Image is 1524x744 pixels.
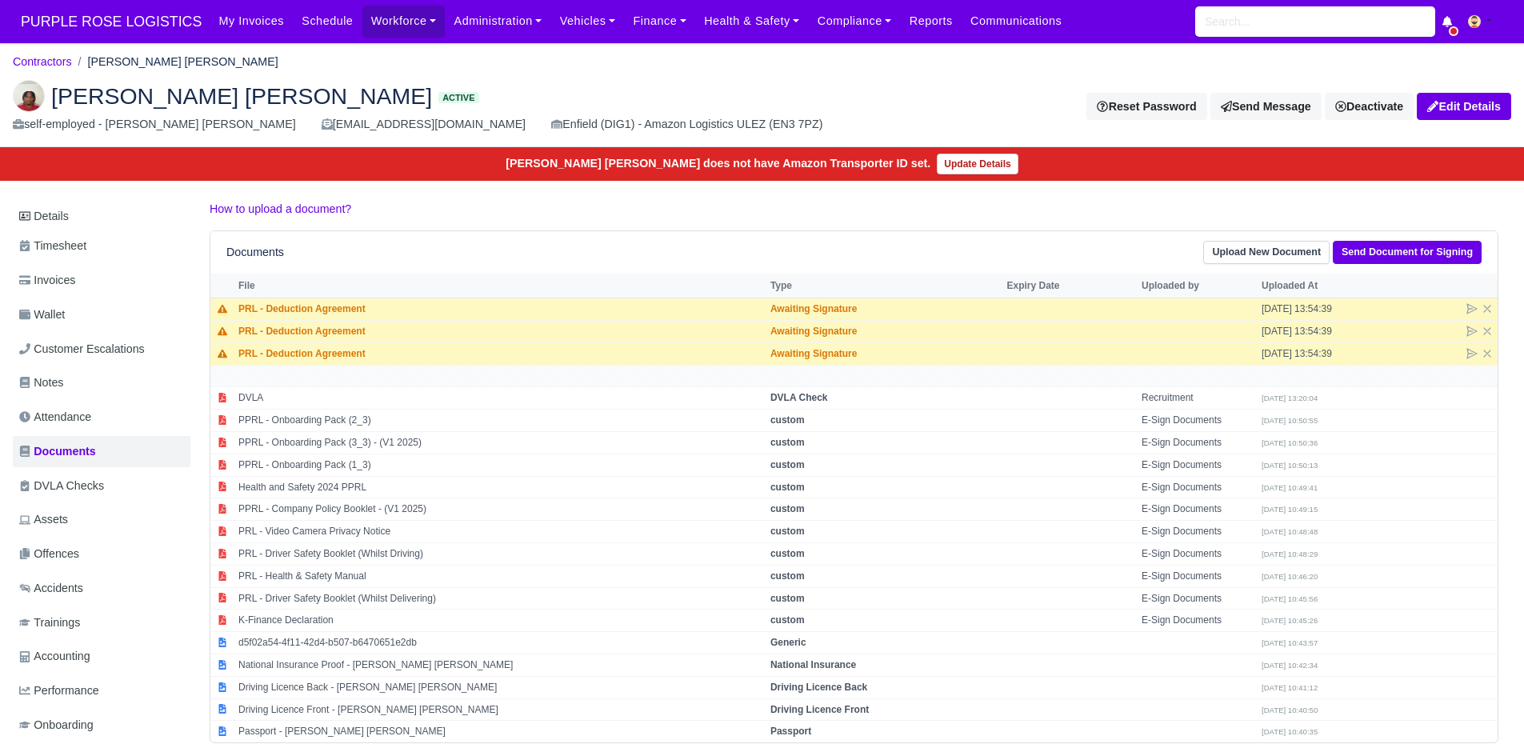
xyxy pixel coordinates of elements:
[234,387,766,410] td: DVLA
[962,6,1071,37] a: Communications
[19,477,104,495] span: DVLA Checks
[551,115,822,134] div: Enfield (DIG1) - Amazon Logistics ULEZ (EN3 7PZ)
[13,402,190,433] a: Attendance
[1138,454,1258,476] td: E-Sign Documents
[13,607,190,638] a: Trainings
[13,299,190,330] a: Wallet
[19,237,86,255] span: Timesheet
[13,55,72,68] a: Contractors
[551,6,625,37] a: Vehicles
[1138,387,1258,410] td: Recruitment
[1138,498,1258,521] td: E-Sign Documents
[770,503,805,514] strong: custom
[293,6,362,37] a: Schedule
[770,482,805,493] strong: custom
[770,437,805,448] strong: custom
[1262,727,1318,736] small: [DATE] 10:40:35
[770,526,805,537] strong: custom
[770,459,805,470] strong: custom
[770,593,805,604] strong: custom
[1262,416,1318,425] small: [DATE] 10:50:55
[766,342,1003,365] td: Awaiting Signature
[770,659,856,670] strong: National Insurance
[1262,461,1318,470] small: [DATE] 10:50:13
[19,647,90,666] span: Accounting
[19,271,75,290] span: Invoices
[234,320,766,342] td: PRL - Deduction Agreement
[19,716,94,734] span: Onboarding
[19,408,91,426] span: Attendance
[1086,93,1206,120] button: Reset Password
[1258,320,1378,342] td: [DATE] 13:54:39
[1203,241,1330,264] a: Upload New Document
[234,654,766,676] td: National Insurance Proof - [PERSON_NAME] [PERSON_NAME]
[770,637,806,648] strong: Generic
[234,632,766,654] td: d5f02a54-4f11-42d4-b507-b6470651e2db
[1262,505,1318,514] small: [DATE] 10:49:15
[1,67,1523,147] div: Melvin Otshudi Manya
[322,115,526,134] div: [EMAIL_ADDRESS][DOMAIN_NAME]
[1262,527,1318,536] small: [DATE] 10:48:48
[234,521,766,543] td: PRL - Video Camera Privacy Notice
[234,610,766,632] td: K-Finance Declaration
[72,53,278,71] li: [PERSON_NAME] [PERSON_NAME]
[1262,683,1318,692] small: [DATE] 10:41:12
[234,454,766,476] td: PPRL - Onboarding Pack (1_3)
[13,367,190,398] a: Notes
[937,154,1018,174] a: Update Details
[234,587,766,610] td: PRL - Driver Safety Booklet (Whilst Delivering)
[13,538,190,570] a: Offences
[1138,565,1258,587] td: E-Sign Documents
[19,545,79,563] span: Offences
[1262,572,1318,581] small: [DATE] 10:46:20
[1210,93,1322,120] a: Send Message
[766,298,1003,321] td: Awaiting Signature
[766,320,1003,342] td: Awaiting Signature
[1262,706,1318,714] small: [DATE] 10:40:50
[13,6,210,38] a: PURPLE ROSE LOGISTICS
[1325,93,1414,120] a: Deactivate
[13,641,190,672] a: Accounting
[1138,521,1258,543] td: E-Sign Documents
[1258,274,1378,298] th: Uploaded At
[1262,661,1318,670] small: [DATE] 10:42:34
[770,392,828,403] strong: DVLA Check
[234,542,766,565] td: PRL - Driver Safety Booklet (Whilst Driving)
[770,682,867,693] strong: Driving Licence Back
[234,274,766,298] th: File
[13,470,190,502] a: DVLA Checks
[13,265,190,296] a: Invoices
[770,570,805,582] strong: custom
[13,710,190,741] a: Onboarding
[1333,241,1482,264] a: Send Document for Signing
[19,510,68,529] span: Assets
[1262,638,1318,647] small: [DATE] 10:43:57
[1262,483,1318,492] small: [DATE] 10:49:41
[19,614,80,632] span: Trainings
[1258,298,1378,321] td: [DATE] 13:54:39
[51,85,432,107] span: [PERSON_NAME] [PERSON_NAME]
[1417,93,1511,120] a: Edit Details
[445,6,550,37] a: Administration
[770,704,869,715] strong: Driving Licence Front
[362,6,446,37] a: Workforce
[226,246,284,259] h6: Documents
[1002,274,1138,298] th: Expiry Date
[770,414,805,426] strong: custom
[19,306,65,324] span: Wallet
[1195,6,1435,37] input: Search...
[13,675,190,706] a: Performance
[13,573,190,604] a: Accidents
[1262,394,1318,402] small: [DATE] 13:20:04
[1138,610,1258,632] td: E-Sign Documents
[234,298,766,321] td: PRL - Deduction Agreement
[19,374,63,392] span: Notes
[1262,616,1318,625] small: [DATE] 10:45:26
[1138,587,1258,610] td: E-Sign Documents
[1262,594,1318,603] small: [DATE] 10:45:56
[234,431,766,454] td: PPRL - Onboarding Pack (3_3) - (V1 2025)
[624,6,695,37] a: Finance
[1138,542,1258,565] td: E-Sign Documents
[13,202,190,231] a: Details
